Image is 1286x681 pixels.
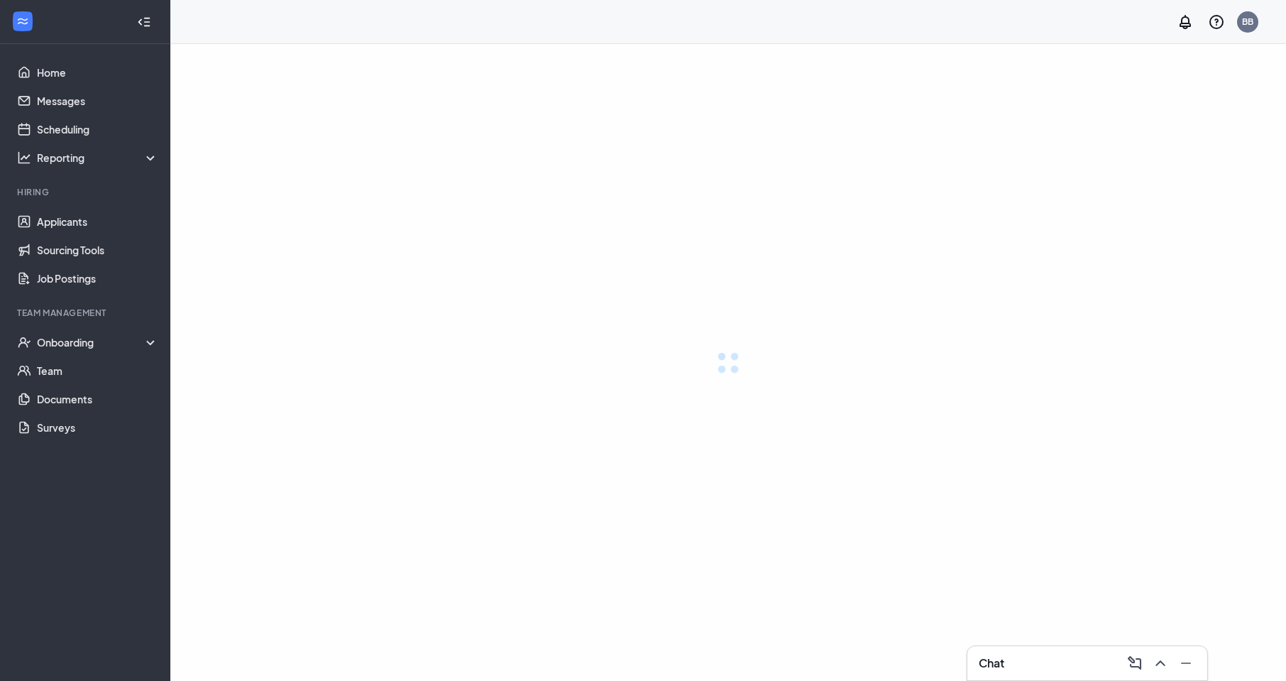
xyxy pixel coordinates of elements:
div: Onboarding [37,335,159,349]
h3: Chat [979,655,1004,671]
svg: Minimize [1177,655,1194,672]
div: BB [1242,16,1253,28]
a: Sourcing Tools [37,236,158,264]
button: ChevronUp [1148,652,1170,675]
a: Documents [37,385,158,413]
svg: Collapse [137,15,151,29]
svg: Analysis [17,151,31,165]
a: Messages [37,87,158,115]
svg: ChevronUp [1152,655,1169,672]
a: Home [37,58,158,87]
div: Hiring [17,186,155,198]
svg: QuestionInfo [1208,13,1225,31]
svg: UserCheck [17,335,31,349]
div: Team Management [17,307,155,319]
a: Scheduling [37,115,158,143]
svg: ComposeMessage [1126,655,1143,672]
a: Applicants [37,207,158,236]
a: Team [37,356,158,385]
a: Job Postings [37,264,158,293]
div: Reporting [37,151,159,165]
a: Surveys [37,413,158,442]
svg: WorkstreamLogo [16,14,30,28]
svg: Notifications [1177,13,1194,31]
button: Minimize [1173,652,1196,675]
button: ComposeMessage [1122,652,1145,675]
